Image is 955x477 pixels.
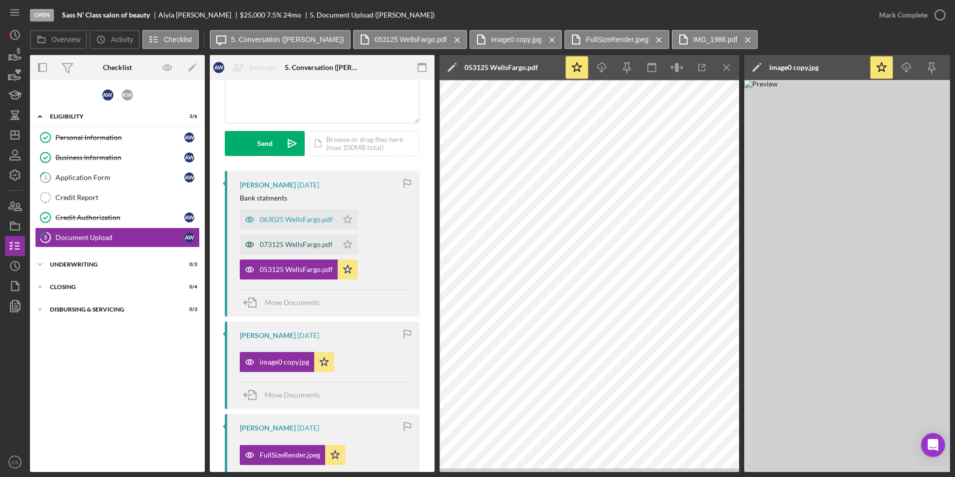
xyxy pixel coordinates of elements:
div: A W [184,132,194,142]
div: 053125 WellsFargo.pdf [465,63,538,71]
button: FullSizeRender.jpeg [240,445,345,465]
div: 3 / 6 [179,113,197,119]
button: Mark Complete [869,5,950,25]
time: 2025-08-22 17:17 [297,331,319,339]
button: Overview [30,30,87,49]
div: Personal Information [55,133,184,141]
div: Business Information [55,153,184,161]
button: Checklist [142,30,199,49]
button: CS [5,452,25,472]
div: Open [30,9,54,21]
button: Activity [89,30,139,49]
b: Sass N' Class salon of beauty [62,11,150,19]
label: 053125 WellsFargo.pdf [375,35,447,43]
button: image0 copy.jpg [470,30,562,49]
div: Disbursing & Servicing [50,306,172,312]
label: IMG_1986.pdf [693,35,738,43]
label: Checklist [164,35,192,43]
div: A W [184,212,194,222]
div: image0 copy.jpg [769,63,819,71]
a: 3Application FormAW [35,167,200,187]
div: Eligibility [50,113,172,119]
div: [PERSON_NAME] [240,331,296,339]
label: Overview [51,35,80,43]
div: Application Form [55,173,184,181]
label: FullSizeRender.jpeg [586,35,648,43]
div: [PERSON_NAME] [240,424,296,432]
div: image0 copy.jpg [260,358,309,366]
div: 073125 WellsFargo.pdf [260,240,333,248]
div: 5. Document Upload ([PERSON_NAME]) [310,11,435,19]
div: Open Intercom Messenger [921,433,945,457]
span: Move Documents [265,390,320,399]
div: Credit Report [55,193,199,201]
div: 0 / 4 [179,284,197,290]
div: Underwriting [50,261,172,267]
button: FullSizeRender.jpeg [564,30,669,49]
a: Business InformationAW [35,147,200,167]
button: 053125 WellsFargo.pdf [240,259,358,279]
div: 5. Conversation ([PERSON_NAME]) [285,63,360,71]
button: Send [225,131,305,156]
div: A W [184,232,194,242]
div: Send [257,131,273,156]
button: AWReassign [208,57,286,77]
div: [PERSON_NAME] [240,181,296,189]
time: 2025-08-22 17:15 [297,424,319,432]
label: 5. Conversation ([PERSON_NAME]) [231,35,344,43]
div: Closing [50,284,172,290]
button: IMG_1986.pdf [672,30,758,49]
tspan: 5 [44,234,47,240]
div: 7.5 % [267,11,282,19]
div: Reassign [249,57,276,77]
button: 073125 WellsFargo.pdf [240,234,358,254]
tspan: 3 [44,174,47,180]
button: 5. Conversation ([PERSON_NAME]) [210,30,351,49]
div: Bank statments [240,194,287,202]
button: 053125 WellsFargo.pdf [353,30,468,49]
div: Document Upload [55,233,184,241]
div: A W [184,172,194,182]
button: image0 copy.jpg [240,352,334,372]
a: Credit AuthorizationAW [35,207,200,227]
div: Credit Authorization [55,213,184,221]
span: $25,000 [240,10,265,19]
div: A W [184,152,194,162]
div: 0 / 3 [179,306,197,312]
a: Credit Report [35,187,200,207]
label: image0 copy.jpg [491,35,541,43]
div: 063025 WellsFargo.pdf [260,215,333,223]
a: Personal InformationAW [35,127,200,147]
div: Checklist [103,63,132,71]
text: CS [11,459,18,465]
button: 063025 WellsFargo.pdf [240,209,358,229]
label: Activity [111,35,133,43]
div: A W [102,89,113,100]
div: A W [213,62,224,73]
div: Mark Complete [879,5,928,25]
button: Move Documents [240,290,330,315]
div: Alyia [PERSON_NAME] [158,11,240,19]
a: 5Document UploadAW [35,227,200,247]
time: 2025-08-22 17:28 [297,181,319,189]
span: Move Documents [265,298,320,306]
div: K W [122,89,133,100]
div: 0 / 3 [179,261,197,267]
div: FullSizeRender.jpeg [260,451,320,459]
div: 24 mo [283,11,301,19]
button: Move Documents [240,382,330,407]
div: 053125 WellsFargo.pdf [260,265,333,273]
